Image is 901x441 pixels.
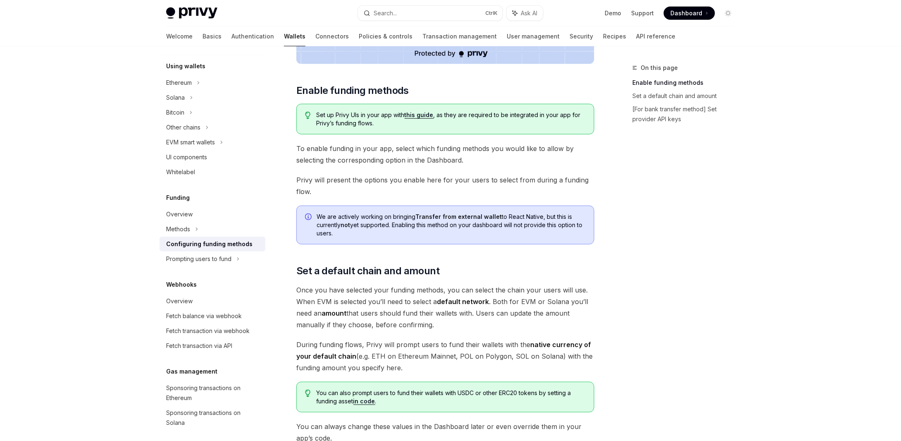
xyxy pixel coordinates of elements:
[160,309,265,324] a: Fetch balance via webhook
[422,26,497,46] a: Transaction management
[166,311,242,321] div: Fetch balance via webhook
[166,224,190,234] div: Methods
[632,89,741,103] a: Set a default chain and amount
[670,9,702,17] span: Dashboard
[166,296,193,306] div: Overview
[507,26,560,46] a: User management
[166,209,193,219] div: Overview
[166,341,232,351] div: Fetch transaction via API
[632,76,741,89] a: Enable funding methods
[521,9,537,17] span: Ask AI
[166,367,217,376] h5: Gas management
[160,237,265,252] a: Configuring funding methods
[166,26,193,46] a: Welcome
[722,7,735,20] button: Toggle dark mode
[507,6,543,21] button: Ask AI
[296,264,439,278] span: Set a default chain and amount
[160,165,265,180] a: Whitelabel
[305,213,313,222] svg: Info
[353,398,375,405] a: in code
[166,383,260,403] div: Sponsoring transactions on Ethereum
[485,10,498,17] span: Ctrl K
[631,9,654,17] a: Support
[166,167,195,177] div: Whitelabel
[160,150,265,165] a: UI components
[160,294,265,309] a: Overview
[166,61,205,71] h5: Using wallets
[317,213,586,237] span: We are actively working on bringing to React Native, but this is currently yet supported. Enablin...
[166,7,217,19] img: light logo
[296,84,409,97] span: Enable funding methods
[322,309,346,317] strong: amount
[284,26,305,46] a: Wallets
[317,389,586,405] span: You can also prompt users to fund their wallets with USDC or other ERC20 tokens by setting a fund...
[166,122,200,132] div: Other chains
[296,339,594,374] span: During funding flows, Privy will prompt users to fund their wallets with the (e.g. ETH on Ethereu...
[415,213,502,220] strong: Transfer from external wallet
[166,78,192,88] div: Ethereum
[166,239,253,249] div: Configuring funding methods
[166,93,185,103] div: Solana
[641,63,678,73] span: On this page
[305,390,311,397] svg: Tip
[160,338,265,353] a: Fetch transaction via API
[160,381,265,405] a: Sponsoring transactions on Ethereum
[405,111,434,119] a: this guide
[570,26,593,46] a: Security
[166,108,184,117] div: Bitcoin
[305,112,311,119] svg: Tip
[166,137,215,147] div: EVM smart wallets
[160,405,265,430] a: Sponsoring transactions on Solana
[664,7,715,20] a: Dashboard
[636,26,675,46] a: API reference
[296,143,594,166] span: To enable funding in your app, select which funding methods you would like to allow by selecting ...
[231,26,274,46] a: Authentication
[358,6,503,21] button: Search...CtrlK
[166,193,190,203] h5: Funding
[160,207,265,222] a: Overview
[203,26,222,46] a: Basics
[374,8,397,18] div: Search...
[166,254,231,264] div: Prompting users to fund
[160,324,265,338] a: Fetch transaction via webhook
[359,26,412,46] a: Policies & controls
[603,26,626,46] a: Recipes
[166,280,197,290] h5: Webhooks
[166,152,207,162] div: UI components
[605,9,621,17] a: Demo
[317,111,586,127] span: Set up Privy UIs in your app with , as they are required to be integrated in your app for Privy’s...
[166,408,260,428] div: Sponsoring transactions on Solana
[437,297,489,306] strong: default network
[296,174,594,197] span: Privy will present the options you enable here for your users to select from during a funding flow.
[166,326,250,336] div: Fetch transaction via webhook
[296,284,594,331] span: Once you have selected your funding methods, you can select the chain your users will use. When E...
[632,103,741,126] a: [For bank transfer method] Set provider API keys
[315,26,349,46] a: Connectors
[341,221,350,228] strong: not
